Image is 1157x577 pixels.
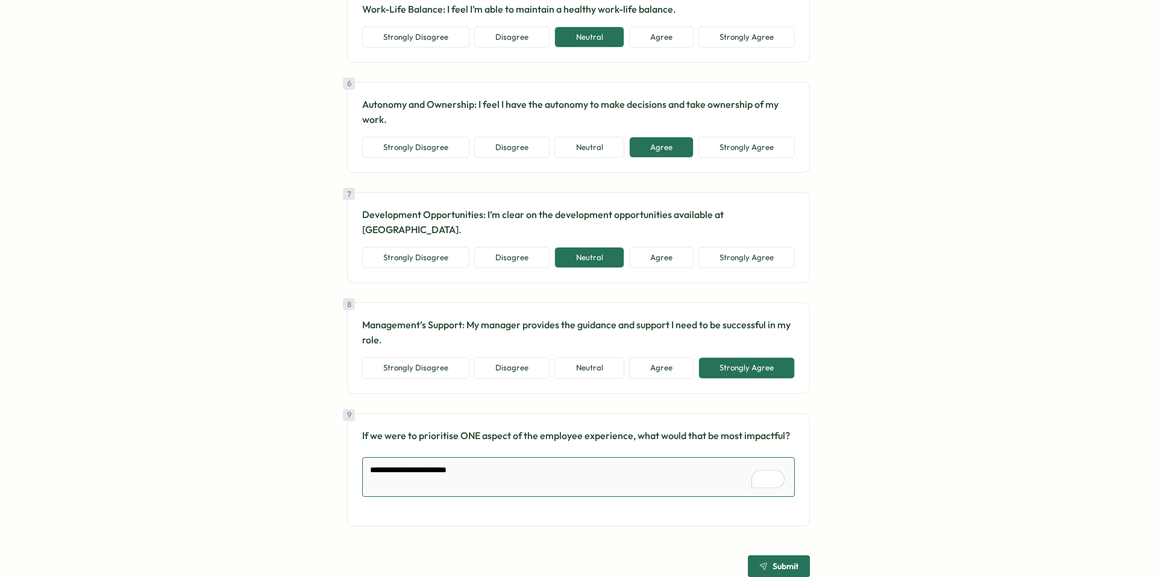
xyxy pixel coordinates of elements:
[362,137,469,158] button: Strongly Disagree
[362,428,795,443] p: If we were to prioritise ONE aspect of the employee experience, what would that be most impactful?
[362,247,469,269] button: Strongly Disagree
[474,137,550,158] button: Disagree
[362,317,795,348] p: Management’s Support: My manager provides the guidance and support I need to be successful in my ...
[698,137,795,158] button: Strongly Agree
[343,298,355,310] div: 8
[362,27,469,48] button: Strongly Disagree
[773,562,798,570] span: Submit
[343,188,355,200] div: 7
[698,27,795,48] button: Strongly Agree
[362,97,795,127] p: Autonomy and Ownership: I feel I have the autonomy to make decisions and take ownership of my work.
[474,27,550,48] button: Disagree
[629,27,694,48] button: Agree
[362,357,469,379] button: Strongly Disagree
[698,357,795,379] button: Strongly Agree
[362,207,795,237] p: Development Opportunities: I’m clear on the development opportunities available at [GEOGRAPHIC_DA...
[343,78,355,90] div: 6
[362,457,795,497] textarea: To enrich screen reader interactions, please activate Accessibility in Grammarly extension settings
[554,247,624,269] button: Neutral
[362,2,795,17] p: Work-Life Balance: I feel I’m able to maintain a healthy work-life balance.
[629,357,694,379] button: Agree
[343,409,355,421] div: 9
[629,137,694,158] button: Agree
[554,357,624,379] button: Neutral
[474,357,550,379] button: Disagree
[698,247,795,269] button: Strongly Agree
[748,555,810,577] button: Submit
[629,247,694,269] button: Agree
[474,247,550,269] button: Disagree
[554,137,624,158] button: Neutral
[554,27,624,48] button: Neutral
